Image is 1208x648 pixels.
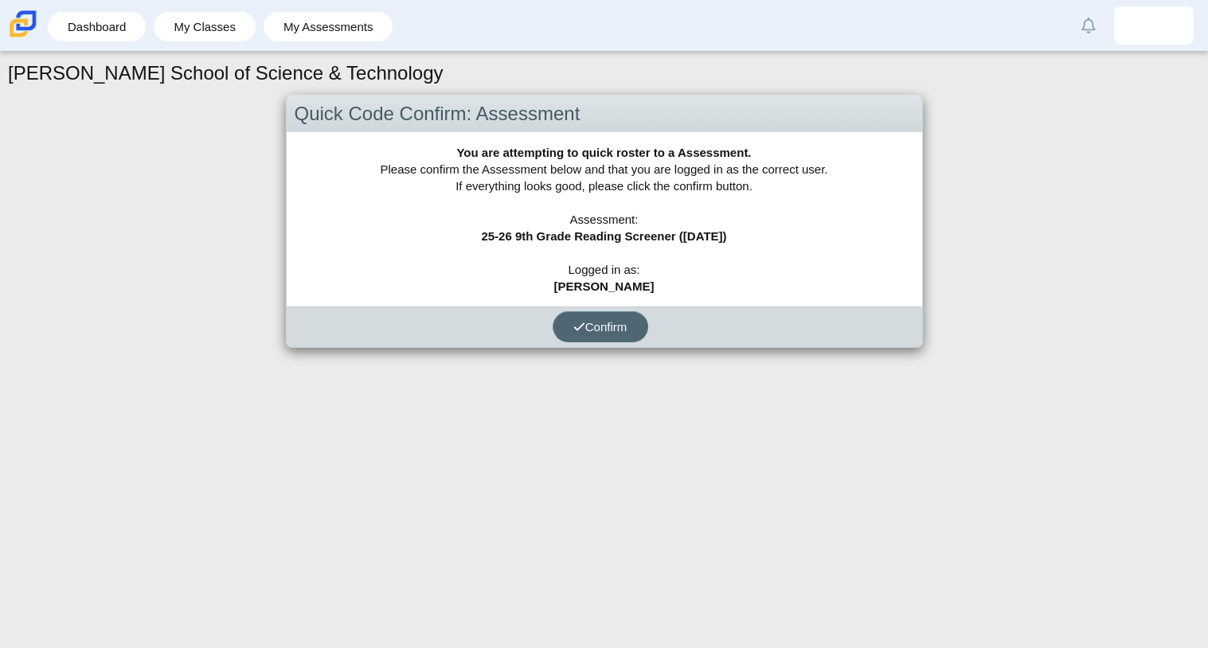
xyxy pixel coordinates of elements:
h1: [PERSON_NAME] School of Science & Technology [8,60,444,87]
div: Quick Code Confirm: Assessment [287,96,922,133]
a: My Classes [162,12,248,41]
a: Alerts [1071,8,1106,43]
img: irwin.sanchezsaave.3yzbGP [1141,13,1167,38]
span: Confirm [573,320,627,334]
b: [PERSON_NAME] [554,279,655,293]
b: You are attempting to quick roster to a Assessment. [456,146,751,159]
div: Please confirm the Assessment below and that you are logged in as the correct user. If everything... [287,132,922,306]
img: Carmen School of Science & Technology [6,7,40,41]
a: Dashboard [56,12,138,41]
a: My Assessments [272,12,385,41]
button: Confirm [553,311,648,342]
a: irwin.sanchezsaave.3yzbGP [1114,6,1194,45]
b: 25-26 9th Grade Reading Screener ([DATE]) [481,229,726,243]
a: Carmen School of Science & Technology [6,29,40,43]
